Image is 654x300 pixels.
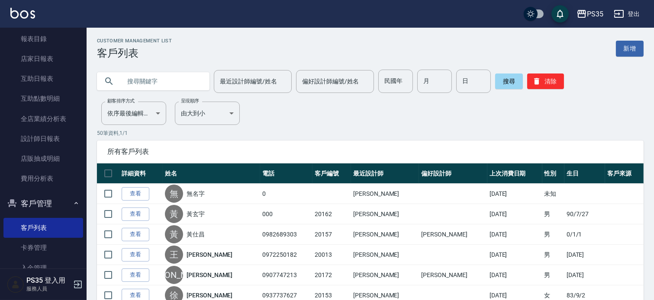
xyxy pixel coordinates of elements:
[564,224,605,245] td: 0/1/1
[97,47,172,59] h3: 客戶列表
[3,129,83,149] a: 設計師日報表
[564,245,605,265] td: [DATE]
[313,204,351,224] td: 20162
[542,163,564,184] th: 性別
[542,245,564,265] td: 男
[181,98,199,104] label: 呈現順序
[419,163,487,184] th: 偏好設計師
[3,258,83,278] a: 入金管理
[551,5,569,22] button: save
[313,163,351,184] th: 客戶編號
[7,276,24,293] img: Person
[260,184,313,204] td: 0
[616,41,644,57] a: 新增
[351,184,419,204] td: [PERSON_NAME]
[187,291,232,300] a: [PERSON_NAME]
[313,265,351,285] td: 20172
[419,265,487,285] td: [PERSON_NAME]
[163,163,260,184] th: 姓名
[260,265,313,285] td: 0907747213
[107,98,135,104] label: 顧客排序方式
[487,265,542,285] td: [DATE]
[187,189,205,198] a: 無名字
[97,129,644,137] p: 50 筆資料, 1 / 1
[495,73,523,89] button: 搜尋
[101,102,166,125] div: 依序最後編輯時間
[564,265,605,285] td: [DATE]
[351,204,419,224] td: [PERSON_NAME]
[3,69,83,89] a: 互助日報表
[122,268,149,282] a: 查看
[605,163,644,184] th: 客戶來源
[542,184,564,204] td: 未知
[122,228,149,241] a: 查看
[3,89,83,109] a: 互助點數明細
[3,169,83,188] a: 費用分析表
[487,245,542,265] td: [DATE]
[165,225,183,243] div: 黃
[260,245,313,265] td: 0972250182
[3,218,83,238] a: 客戶列表
[122,187,149,201] a: 查看
[187,230,205,239] a: 黃仕昌
[97,38,172,44] h2: Customer Management List
[187,250,232,259] a: [PERSON_NAME]
[487,204,542,224] td: [DATE]
[313,224,351,245] td: 20157
[527,73,564,89] button: 清除
[187,210,205,218] a: 黃玄宇
[573,5,607,23] button: PS35
[26,285,71,293] p: 服務人員
[187,271,232,279] a: [PERSON_NAME]
[351,245,419,265] td: [PERSON_NAME]
[26,276,71,285] h5: PS35 登入用
[542,204,564,224] td: 男
[3,29,83,49] a: 報表目錄
[121,70,203,93] input: 搜尋關鍵字
[487,163,542,184] th: 上次消費日期
[260,204,313,224] td: 000
[564,204,605,224] td: 90/7/27
[165,266,183,284] div: [PERSON_NAME]
[165,185,183,203] div: 無
[610,6,644,22] button: 登出
[542,265,564,285] td: 男
[351,265,419,285] td: [PERSON_NAME]
[487,184,542,204] td: [DATE]
[107,147,633,156] span: 所有客戶列表
[165,205,183,223] div: 黃
[3,109,83,129] a: 全店業績分析表
[3,49,83,69] a: 店家日報表
[3,192,83,215] button: 客戶管理
[119,163,163,184] th: 詳細資料
[122,248,149,262] a: 查看
[351,163,419,184] th: 最近設計師
[487,224,542,245] td: [DATE]
[122,207,149,221] a: 查看
[3,149,83,169] a: 店販抽成明細
[587,9,603,19] div: PS35
[542,224,564,245] td: 男
[419,224,487,245] td: [PERSON_NAME]
[175,102,240,125] div: 由大到小
[260,224,313,245] td: 0982689303
[564,163,605,184] th: 生日
[10,8,35,19] img: Logo
[3,238,83,258] a: 卡券管理
[313,245,351,265] td: 20013
[351,224,419,245] td: [PERSON_NAME]
[260,163,313,184] th: 電話
[165,246,183,264] div: 王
